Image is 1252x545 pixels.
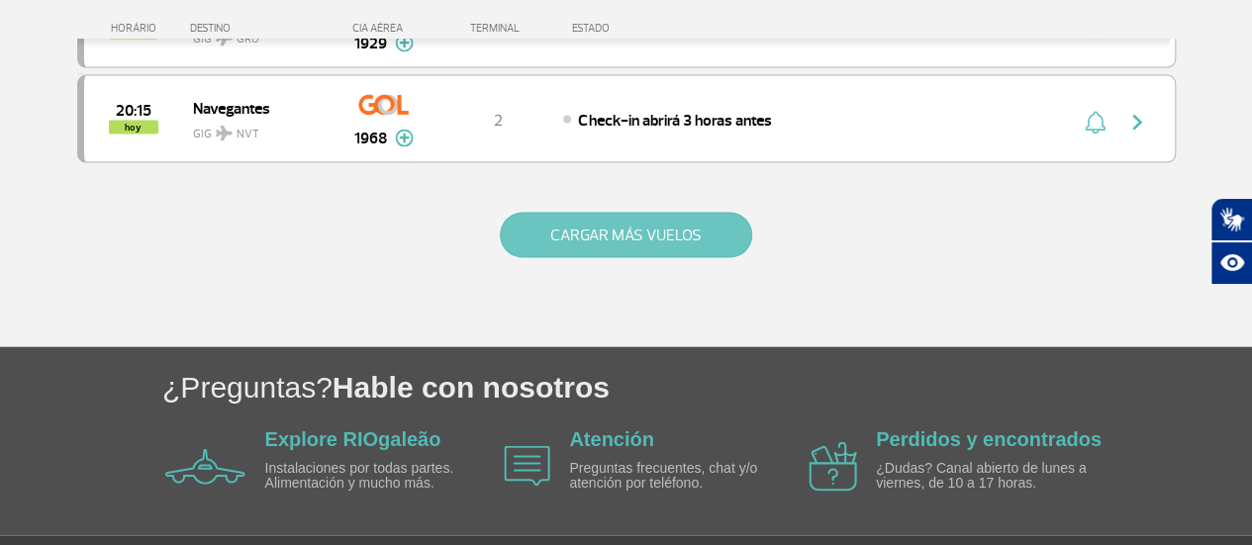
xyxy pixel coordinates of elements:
[354,127,387,150] span: 1968
[433,22,562,35] div: TERMINAL
[333,371,610,404] span: Hable con nosotros
[494,111,503,131] span: 2
[193,95,320,121] span: Navegantes
[109,121,158,135] span: hoy
[1210,198,1252,285] div: Plugin de acessibilidade da Hand Talk.
[504,446,550,487] img: airplane icon
[165,449,245,485] img: airplane icon
[1085,111,1106,135] img: sino-painel-voo.svg
[162,367,1252,408] h1: ¿Preguntas?
[116,104,151,118] span: 2025-09-29 20:15:00
[562,22,723,35] div: ESTADO
[335,22,433,35] div: CIA AÉREA
[569,461,797,492] p: Preguntas frecuentes, chat y/o atención por teléfono.
[193,115,320,143] span: GIG
[876,461,1104,492] p: ¿Dudas? Canal abierto de lunes a viernes, de 10 a 17 horas.
[395,130,414,147] img: mais-info-painel-voo.svg
[216,126,233,141] img: destiny_airplane.svg
[809,442,857,492] img: airplane icon
[265,428,441,450] a: Explore RIOgaleão
[578,111,771,131] span: Check-in abrirá 3 horas antes
[500,213,752,258] button: CARGAR MÁS VUELOS
[190,22,335,35] div: DESTINO
[83,22,191,35] div: HORÁRIO
[237,126,259,143] span: NVT
[1125,111,1149,135] img: seta-direita-painel-voo.svg
[265,461,493,492] p: Instalaciones por todas partes. Alimentación y mucho más.
[569,428,654,450] a: Atención
[1210,198,1252,241] button: Abrir tradutor de língua de sinais.
[876,428,1102,450] a: Perdidos y encontrados
[1210,241,1252,285] button: Abrir recursos assistivos.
